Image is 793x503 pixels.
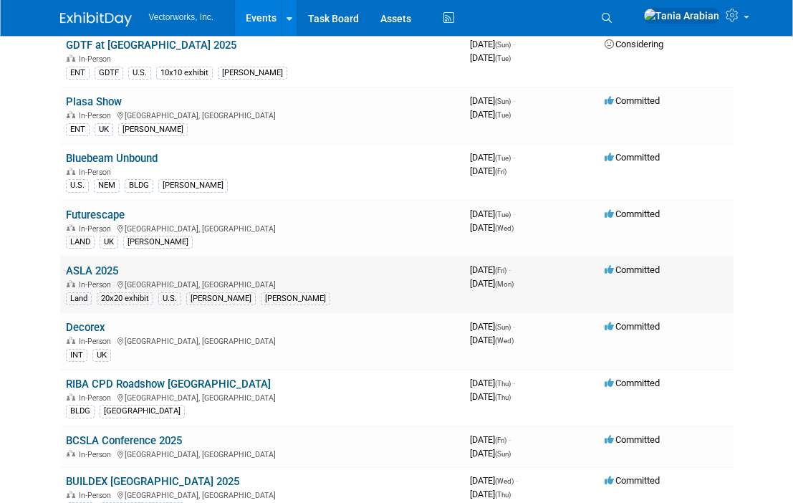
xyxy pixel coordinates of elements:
[118,123,188,136] div: [PERSON_NAME]
[67,337,75,344] img: In-Person Event
[495,380,511,388] span: (Thu)
[67,393,75,401] img: In-Person Event
[605,209,660,219] span: Committed
[79,224,115,234] span: In-Person
[79,54,115,64] span: In-Person
[495,168,506,176] span: (Fri)
[470,321,515,332] span: [DATE]
[100,236,118,249] div: UK
[66,209,125,221] a: Futurescape
[66,349,87,362] div: INT
[67,450,75,457] img: In-Person Event
[158,292,181,305] div: U.S.
[495,337,514,345] span: (Wed)
[470,109,511,120] span: [DATE]
[509,434,511,445] span: -
[66,292,92,305] div: Land
[605,378,660,388] span: Committed
[261,292,330,305] div: [PERSON_NAME]
[66,39,236,52] a: GDTF at [GEOGRAPHIC_DATA] 2025
[66,335,458,346] div: [GEOGRAPHIC_DATA], [GEOGRAPHIC_DATA]
[470,434,511,445] span: [DATE]
[79,280,115,289] span: In-Person
[66,264,118,277] a: ASLA 2025
[605,264,660,275] span: Committed
[66,475,239,488] a: BUILDEX [GEOGRAPHIC_DATA] 2025
[66,109,458,120] div: [GEOGRAPHIC_DATA], [GEOGRAPHIC_DATA]
[513,378,515,388] span: -
[495,211,511,219] span: (Tue)
[92,349,111,362] div: UK
[513,321,515,332] span: -
[495,154,511,162] span: (Tue)
[470,448,511,459] span: [DATE]
[470,264,511,275] span: [DATE]
[66,123,90,136] div: ENT
[66,405,95,418] div: BLDG
[67,111,75,118] img: In-Person Event
[186,292,256,305] div: [PERSON_NAME]
[470,475,518,486] span: [DATE]
[95,123,113,136] div: UK
[509,264,511,275] span: -
[123,236,193,249] div: [PERSON_NAME]
[79,393,115,403] span: In-Person
[67,491,75,498] img: In-Person Event
[470,166,506,176] span: [DATE]
[125,179,153,192] div: BLDG
[470,95,515,106] span: [DATE]
[513,39,515,49] span: -
[470,489,511,499] span: [DATE]
[79,111,115,120] span: In-Person
[79,491,115,500] span: In-Person
[495,111,511,119] span: (Tue)
[66,236,95,249] div: LAND
[60,12,132,27] img: ExhibitDay
[67,168,75,175] img: In-Person Event
[470,209,515,219] span: [DATE]
[516,475,518,486] span: -
[66,321,105,334] a: Decorex
[218,67,287,80] div: [PERSON_NAME]
[66,95,122,108] a: Plasa Show
[66,489,458,500] div: [GEOGRAPHIC_DATA], [GEOGRAPHIC_DATA]
[495,97,511,105] span: (Sun)
[67,54,75,62] img: In-Person Event
[495,224,514,232] span: (Wed)
[495,450,511,458] span: (Sun)
[605,95,660,106] span: Committed
[128,67,151,80] div: U.S.
[66,67,90,80] div: ENT
[495,323,511,331] span: (Sun)
[643,8,720,24] img: Tania Arabian
[605,152,660,163] span: Committed
[513,152,515,163] span: -
[605,321,660,332] span: Committed
[79,168,115,177] span: In-Person
[470,335,514,345] span: [DATE]
[470,278,514,289] span: [DATE]
[66,434,182,447] a: BCSLA Conference 2025
[94,179,120,192] div: NEM
[470,391,511,402] span: [DATE]
[66,278,458,289] div: [GEOGRAPHIC_DATA], [GEOGRAPHIC_DATA]
[66,152,158,165] a: Bluebeam Unbound
[156,67,213,80] div: 10x10 exhibit
[495,54,511,62] span: (Tue)
[495,41,511,49] span: (Sun)
[495,393,511,401] span: (Thu)
[470,152,515,163] span: [DATE]
[495,491,511,499] span: (Thu)
[495,477,514,485] span: (Wed)
[605,475,660,486] span: Committed
[67,224,75,231] img: In-Person Event
[66,378,271,391] a: RIBA CPD Roadshow [GEOGRAPHIC_DATA]
[470,39,515,49] span: [DATE]
[513,209,515,219] span: -
[470,222,514,233] span: [DATE]
[470,378,515,388] span: [DATE]
[495,267,506,274] span: (Fri)
[66,391,458,403] div: [GEOGRAPHIC_DATA], [GEOGRAPHIC_DATA]
[513,95,515,106] span: -
[495,280,514,288] span: (Mon)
